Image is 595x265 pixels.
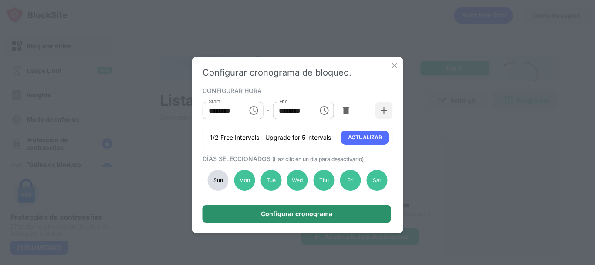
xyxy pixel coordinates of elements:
[315,102,333,119] button: Choose time, selected time is 8:00 PM
[287,170,308,191] div: Wed
[261,210,332,217] div: Configurar cronograma
[272,156,364,162] span: (Haz clic en un día para desactivarlo)
[234,170,255,191] div: Mon
[210,133,331,142] div: 1/2 Free Intervals - Upgrade for 5 intervals
[348,133,382,142] div: ACTUALIZAR
[245,102,262,119] button: Choose time, selected time is 7:00 AM
[208,170,229,191] div: Sun
[390,61,399,70] img: x-button.svg
[366,170,387,191] div: Sat
[209,98,220,105] label: Start
[279,98,288,105] label: End
[260,170,281,191] div: Tue
[340,170,361,191] div: Fri
[314,170,335,191] div: Thu
[203,87,391,94] div: CONFIGURAR HORA
[267,106,269,115] div: -
[203,67,393,78] div: Configurar cronograma de bloqueo.
[203,155,391,162] div: DÍAS SELECCIONADOS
